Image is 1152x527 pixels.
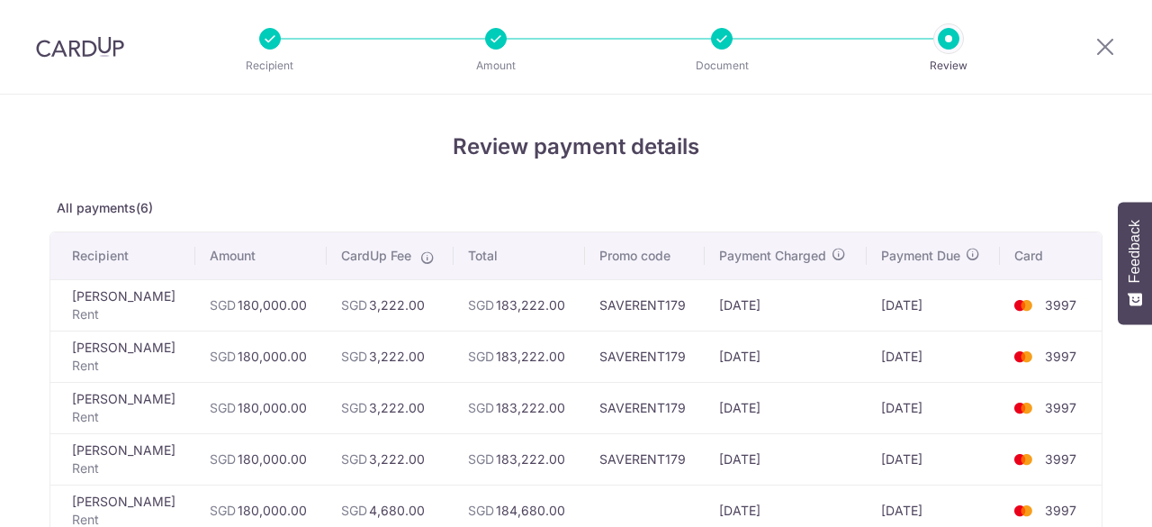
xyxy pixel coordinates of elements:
span: SGD [468,451,494,467]
button: Feedback - Show survey [1118,202,1152,324]
td: [DATE] [867,433,1000,485]
span: 3997 [1045,349,1076,364]
td: [DATE] [867,279,1000,331]
td: [PERSON_NAME] [50,279,195,331]
td: [PERSON_NAME] [50,433,195,485]
td: 180,000.00 [195,279,327,331]
td: 3,222.00 [327,433,454,485]
td: [PERSON_NAME] [50,331,195,382]
span: SGD [210,400,236,415]
span: SGD [210,349,236,364]
p: Amount [429,57,562,75]
td: 183,222.00 [454,331,585,382]
span: Payment Charged [719,247,826,265]
span: SGD [210,451,236,467]
td: [DATE] [705,382,867,433]
td: 3,222.00 [327,382,454,433]
span: SGD [210,503,236,518]
span: SGD [341,503,367,518]
span: SGD [210,297,236,313]
img: <span class="translation_missing" title="translation missing: en.account_steps.new_confirm_form.b... [1005,295,1041,316]
p: Rent [72,357,181,375]
td: 3,222.00 [327,331,454,382]
img: <span class="translation_missing" title="translation missing: en.account_steps.new_confirm_form.b... [1005,346,1041,368]
td: 183,222.00 [454,279,585,331]
img: <span class="translation_missing" title="translation missing: en.account_steps.new_confirm_form.b... [1005,397,1041,419]
p: Document [655,57,788,75]
span: SGD [468,297,494,313]
th: Card [1000,232,1102,279]
td: [DATE] [705,279,867,331]
td: [DATE] [705,331,867,382]
img: <span class="translation_missing" title="translation missing: en.account_steps.new_confirm_form.b... [1005,449,1041,470]
span: Payment Due [881,247,960,265]
td: [PERSON_NAME] [50,382,195,433]
span: SGD [468,400,494,415]
td: [DATE] [867,331,1000,382]
span: Feedback [1127,220,1143,283]
span: 3997 [1045,400,1076,415]
p: Rent [72,408,181,426]
td: SAVERENT179 [585,382,705,433]
td: 180,000.00 [195,382,327,433]
p: Review [882,57,1015,75]
span: SGD [468,349,494,364]
span: 3997 [1045,297,1076,313]
td: 183,222.00 [454,382,585,433]
td: SAVERENT179 [585,279,705,331]
td: 180,000.00 [195,331,327,382]
span: SGD [341,297,367,313]
p: Recipient [203,57,337,75]
span: SGD [341,400,367,415]
th: Amount [195,232,327,279]
span: SGD [341,451,367,467]
h4: Review payment details [49,131,1102,163]
p: Rent [72,305,181,323]
iframe: Opens a widget where you can find more information [1037,473,1134,518]
span: SGD [341,349,367,364]
img: <span class="translation_missing" title="translation missing: en.account_steps.new_confirm_form.b... [1005,500,1041,522]
td: SAVERENT179 [585,433,705,485]
p: Rent [72,459,181,477]
span: CardUp Fee [341,247,411,265]
th: Promo code [585,232,705,279]
td: 180,000.00 [195,433,327,485]
td: [DATE] [867,382,1000,433]
span: 3997 [1045,451,1076,467]
td: SAVERENT179 [585,331,705,382]
th: Total [454,232,585,279]
td: 3,222.00 [327,279,454,331]
img: CardUp [36,36,124,58]
th: Recipient [50,232,195,279]
span: SGD [468,503,494,518]
p: All payments(6) [49,199,1102,217]
td: [DATE] [705,433,867,485]
td: 183,222.00 [454,433,585,485]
